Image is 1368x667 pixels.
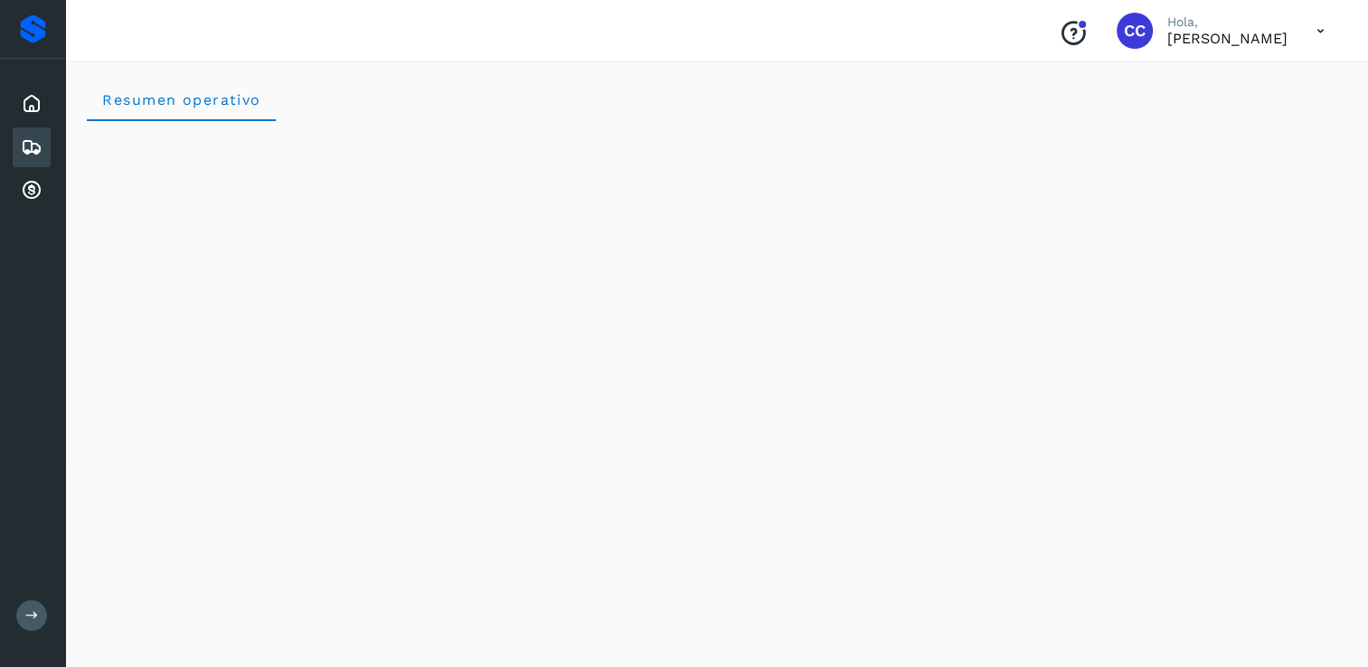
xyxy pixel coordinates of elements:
[13,84,51,124] div: Inicio
[101,91,261,108] span: Resumen operativo
[13,127,51,167] div: Embarques
[1167,14,1288,30] p: Hola,
[13,171,51,211] div: Cuentas por cobrar
[1167,30,1288,47] p: Carlos Cardiel Castro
